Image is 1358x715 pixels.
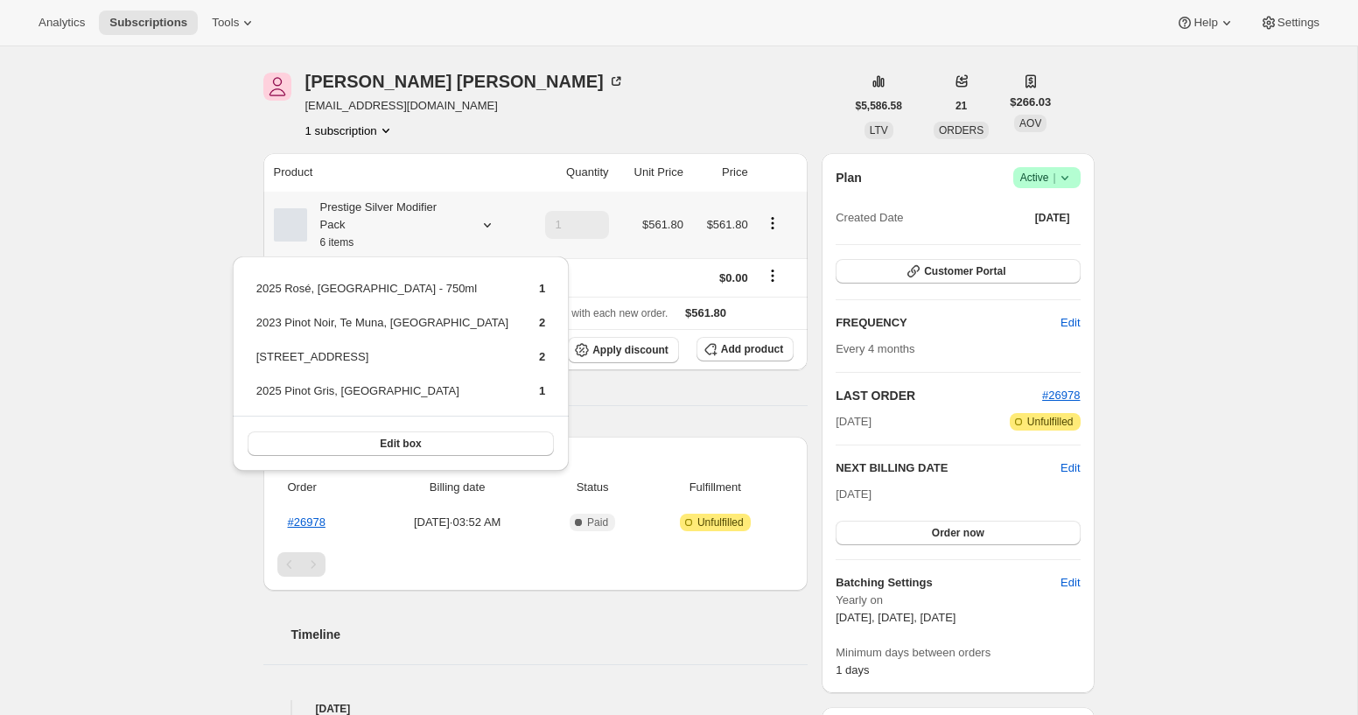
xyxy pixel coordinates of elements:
span: Settings [1277,16,1319,30]
a: #26978 [1042,389,1080,402]
span: Edit box [380,437,421,451]
span: 1 [539,384,545,397]
span: $5,586.58 [856,99,902,113]
button: Apply discount [568,337,679,363]
span: Help [1193,16,1217,30]
button: Add product [696,337,794,361]
button: Product actions [305,122,395,139]
span: $561.80 [707,218,748,231]
th: Quantity [521,153,613,192]
span: 1 days [836,663,869,676]
h2: Plan [836,169,862,186]
span: $561.80 [685,306,726,319]
span: $0.00 [719,271,748,284]
span: [DATE] · 03:52 AM [377,514,538,531]
button: [DATE] [1025,206,1081,230]
button: Subscriptions [99,11,198,35]
button: Settings [1249,11,1330,35]
small: 6 items [320,236,354,249]
button: Edit [1050,569,1090,597]
nav: Pagination [277,552,794,577]
span: [DATE] [836,487,871,501]
span: Add product [721,342,783,356]
div: Prestige Silver Modifier Pack [307,199,465,251]
span: Paid [587,515,608,529]
span: 1 [539,282,545,295]
h2: Timeline [291,626,808,643]
span: Fulfillment [647,479,783,496]
span: Edit [1060,574,1080,592]
span: Yearly on [836,592,1080,609]
button: Customer Portal [836,259,1080,284]
span: Analytics [38,16,85,30]
span: Apply discount [592,343,668,357]
span: Subscriptions [109,16,187,30]
h2: NEXT BILLING DATE [836,459,1060,477]
span: Order now [932,526,984,540]
span: 21 [955,99,967,113]
a: #26978 [288,515,325,529]
span: 2 [539,316,545,329]
th: Unit Price [614,153,689,192]
td: 2023 Pinot Noir, Te Muna, [GEOGRAPHIC_DATA] [255,313,509,346]
h2: LAST ORDER [836,387,1042,404]
span: [DATE], [DATE], [DATE] [836,611,955,624]
span: Tools [212,16,239,30]
span: [EMAIL_ADDRESS][DOMAIN_NAME] [305,97,625,115]
button: Edit [1060,459,1080,477]
span: Created Date [836,209,903,227]
span: Active [1020,169,1074,186]
button: Edit [1050,309,1090,337]
h6: Batching Settings [836,574,1060,592]
button: Edit box [248,431,555,456]
span: $561.80 [642,218,683,231]
span: Edit [1060,314,1080,332]
span: Every 4 months [836,342,914,355]
button: #26978 [1042,387,1080,404]
span: [DATE] [836,413,871,431]
th: Price [689,153,753,192]
button: $5,586.58 [845,94,913,118]
div: [PERSON_NAME] [PERSON_NAME] [305,73,625,90]
span: LTV [870,124,888,137]
span: Status [549,479,637,496]
span: Joanne DEITCH [263,73,291,101]
span: Unfulfilled [1027,415,1074,429]
td: 2025 Rosé, [GEOGRAPHIC_DATA] - 750ml [255,279,509,312]
span: Billing date [377,479,538,496]
span: ORDERS [939,124,983,137]
td: 2025 Pinot Gris, [GEOGRAPHIC_DATA] [255,382,509,414]
span: | [1053,171,1055,185]
span: Minimum days between orders [836,644,1080,662]
span: Customer Portal [924,264,1005,278]
button: Help [1165,11,1245,35]
span: Unfulfilled [697,515,744,529]
th: Order [277,468,372,507]
td: [STREET_ADDRESS] [255,347,509,380]
span: $266.03 [1010,94,1051,111]
h2: FREQUENCY [836,314,1060,332]
span: 2 [539,350,545,363]
button: Shipping actions [759,266,787,285]
button: Analytics [28,11,95,35]
span: AOV [1019,117,1041,130]
button: Tools [201,11,267,35]
span: [DATE] [1035,211,1070,225]
button: Product actions [759,214,787,233]
button: 21 [945,94,977,118]
button: Order now [836,521,1080,545]
th: Product [263,153,521,192]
